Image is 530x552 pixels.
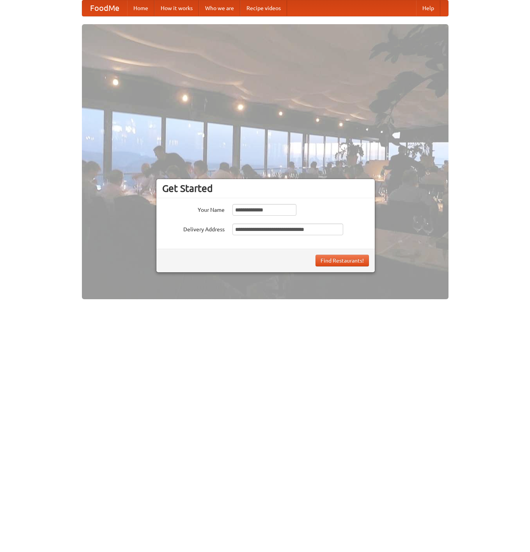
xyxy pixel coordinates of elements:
button: Find Restaurants! [316,255,369,266]
a: Recipe videos [240,0,287,16]
h3: Get Started [162,183,369,194]
label: Your Name [162,204,225,214]
a: Who we are [199,0,240,16]
a: FoodMe [82,0,127,16]
label: Delivery Address [162,224,225,233]
a: How it works [154,0,199,16]
a: Home [127,0,154,16]
a: Help [416,0,440,16]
